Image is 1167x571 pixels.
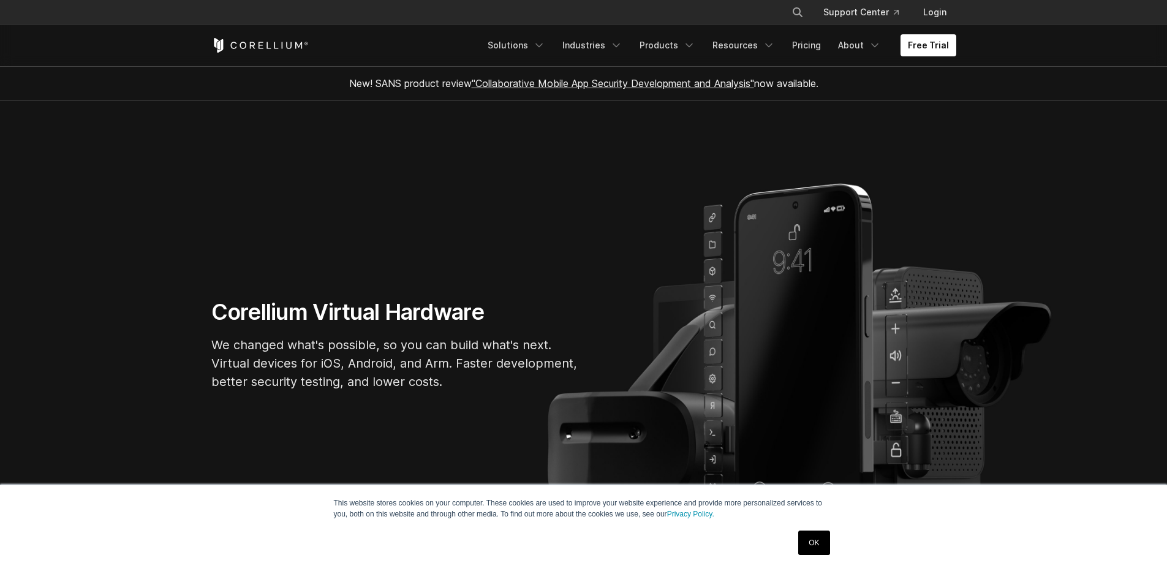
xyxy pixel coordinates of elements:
[334,497,834,520] p: This website stores cookies on your computer. These cookies are used to improve your website expe...
[349,77,818,89] span: New! SANS product review now available.
[480,34,553,56] a: Solutions
[211,298,579,326] h1: Corellium Virtual Hardware
[211,38,309,53] a: Corellium Home
[831,34,888,56] a: About
[472,77,754,89] a: "Collaborative Mobile App Security Development and Analysis"
[787,1,809,23] button: Search
[705,34,782,56] a: Resources
[667,510,714,518] a: Privacy Policy.
[913,1,956,23] a: Login
[901,34,956,56] a: Free Trial
[798,531,829,555] a: OK
[632,34,703,56] a: Products
[555,34,630,56] a: Industries
[814,1,908,23] a: Support Center
[785,34,828,56] a: Pricing
[480,34,956,56] div: Navigation Menu
[211,336,579,391] p: We changed what's possible, so you can build what's next. Virtual devices for iOS, Android, and A...
[777,1,956,23] div: Navigation Menu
